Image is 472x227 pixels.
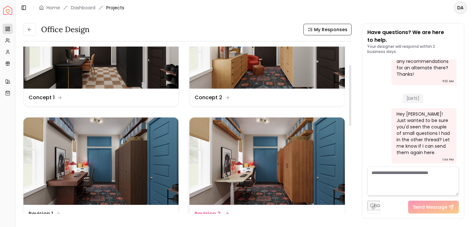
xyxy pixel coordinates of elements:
h3: Office Design [41,24,90,35]
span: Projects [106,4,124,11]
button: My Responses [303,24,352,35]
span: My Responses [314,26,347,33]
div: 11:12 AM [442,78,454,84]
p: Your designer will respond within 2 business days. [367,44,459,54]
a: Home [47,4,60,11]
a: Spacejoy [3,6,12,15]
p: Have questions? We are here to help. [367,29,459,44]
div: Hey [PERSON_NAME]! Just wanted to be sure you'd seen the couple of small questions I had in the o... [397,111,450,156]
a: Concept 2Concept 2 [189,1,345,107]
img: Revision 1 [23,118,179,205]
img: Spacejoy Logo [3,6,12,15]
dd: Concept 1 [29,94,55,101]
a: Revision 1Revision 1 [23,117,179,223]
dd: Concept 2 [195,94,222,101]
button: DA [454,1,467,14]
a: Concept 1Concept 1 [23,1,179,107]
dd: Revision 1 [29,210,53,218]
nav: breadcrumb [39,4,124,11]
img: Revision 2 [189,118,345,205]
a: Dashboard [71,4,95,11]
div: 1:44 PM [442,156,454,163]
span: [DATE] [403,94,423,103]
span: DA [455,2,466,13]
dd: Revision 2 [195,210,221,218]
a: Revision 2Revision 2 [189,117,345,223]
